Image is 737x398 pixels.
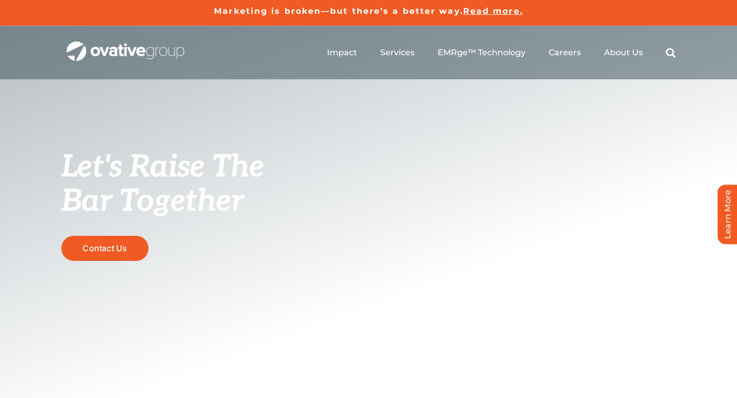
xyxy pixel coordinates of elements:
a: Services [380,48,415,58]
a: Search [666,48,676,58]
a: Contact Us [61,236,148,261]
span: Bar Together [61,183,244,220]
a: OG_Full_horizontal_WHT [67,40,184,50]
a: Impact [327,48,357,58]
a: Careers [549,48,581,58]
span: Let's Raise The [61,149,265,186]
a: Read more. [463,6,523,16]
a: Marketing is broken—but there’s a better way. [214,6,463,16]
nav: Menu [327,36,676,69]
a: EMRge™ Technology [438,48,526,58]
span: Contact Us [82,244,127,253]
a: About Us [604,48,643,58]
